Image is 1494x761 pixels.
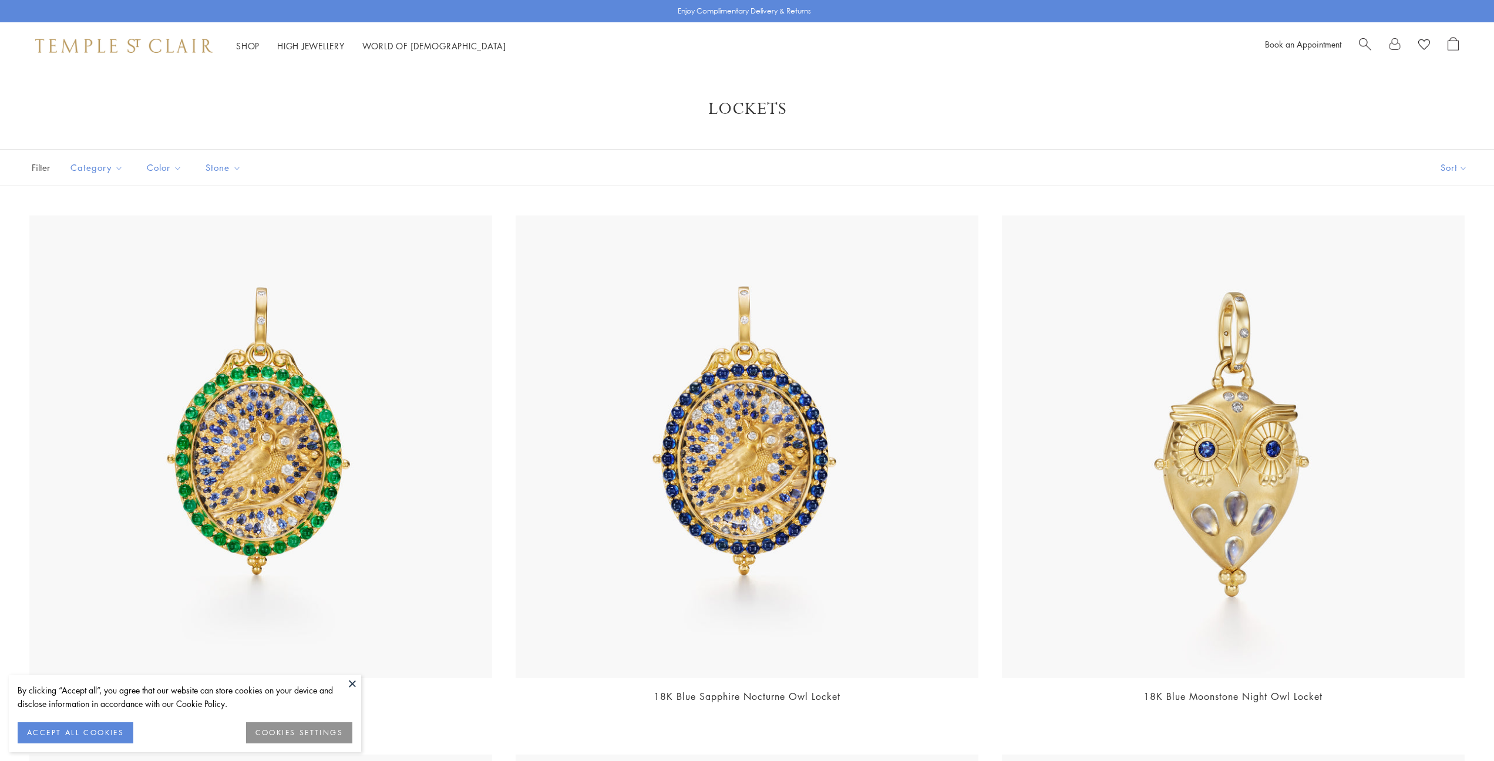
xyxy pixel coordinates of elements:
[35,39,213,53] img: Temple St. Clair
[516,215,978,678] img: 18K Blue Sapphire Nocturne Owl Locket
[236,39,506,53] nav: Main navigation
[1002,215,1465,678] img: P34614-OWLOCBM
[47,99,1447,120] h1: Lockets
[654,690,840,703] a: 18K Blue Sapphire Nocturne Owl Locket
[18,683,352,711] div: By clicking “Accept all”, you agree that our website can store cookies on your device and disclos...
[1448,37,1459,55] a: Open Shopping Bag
[1265,38,1341,50] a: Book an Appointment
[362,40,506,52] a: World of [DEMOGRAPHIC_DATA]World of [DEMOGRAPHIC_DATA]
[200,160,250,175] span: Stone
[138,154,191,181] button: Color
[141,160,191,175] span: Color
[197,154,250,181] button: Stone
[29,215,492,678] img: 18K Emerald Nocturne Owl Locket
[1435,706,1482,749] iframe: Gorgias live chat messenger
[277,40,345,52] a: High JewelleryHigh Jewellery
[1143,690,1323,703] a: 18K Blue Moonstone Night Owl Locket
[62,154,132,181] button: Category
[65,160,132,175] span: Category
[1414,150,1494,186] button: Show sort by
[246,722,352,743] button: COOKIES SETTINGS
[1359,37,1371,55] a: Search
[18,722,133,743] button: ACCEPT ALL COOKIES
[236,40,260,52] a: ShopShop
[1418,37,1430,55] a: View Wishlist
[678,5,811,17] p: Enjoy Complimentary Delivery & Returns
